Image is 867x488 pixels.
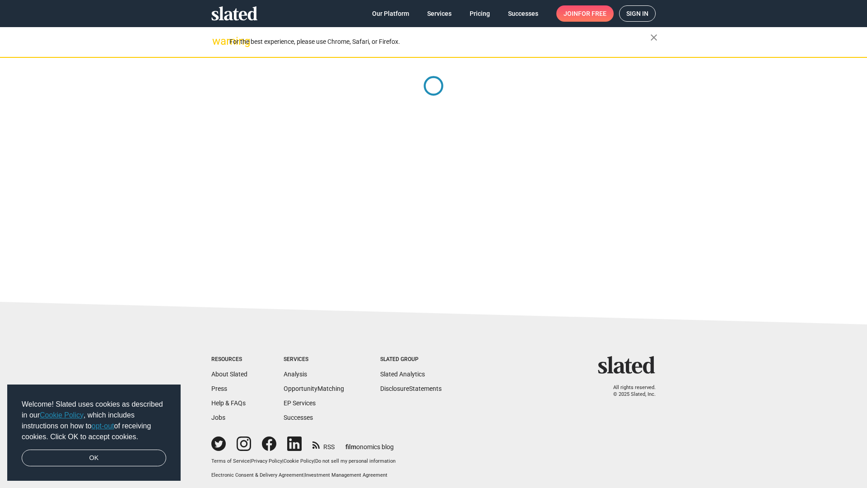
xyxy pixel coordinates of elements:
[250,458,251,464] span: |
[251,458,282,464] a: Privacy Policy
[211,472,303,478] a: Electronic Consent & Delivery Agreement
[556,5,614,22] a: Joinfor free
[470,5,490,22] span: Pricing
[284,414,313,421] a: Successes
[345,436,394,451] a: filmonomics blog
[284,385,344,392] a: OpportunityMatching
[578,5,606,22] span: for free
[212,36,223,47] mat-icon: warning
[211,356,247,363] div: Resources
[380,356,442,363] div: Slated Group
[92,422,114,430] a: opt-out
[22,399,166,442] span: Welcome! Slated uses cookies as described in our , which includes instructions on how to of recei...
[372,5,409,22] span: Our Platform
[380,385,442,392] a: DisclosureStatements
[284,458,314,464] a: Cookie Policy
[315,458,396,465] button: Do not sell my personal information
[345,443,356,450] span: film
[365,5,416,22] a: Our Platform
[284,356,344,363] div: Services
[508,5,538,22] span: Successes
[284,371,307,378] a: Analysis
[305,472,387,478] a: Investment Management Agreement
[211,399,246,407] a: Help & FAQs
[420,5,459,22] a: Services
[501,5,545,22] a: Successes
[626,6,648,21] span: Sign in
[229,36,650,48] div: For the best experience, please use Chrome, Safari, or Firefox.
[564,5,606,22] span: Join
[284,399,316,407] a: EP Services
[22,450,166,467] a: dismiss cookie message
[211,371,247,378] a: About Slated
[648,32,659,43] mat-icon: close
[314,458,315,464] span: |
[427,5,452,22] span: Services
[380,371,425,378] a: Slated Analytics
[7,385,181,481] div: cookieconsent
[211,458,250,464] a: Terms of Service
[40,411,84,419] a: Cookie Policy
[619,5,656,22] a: Sign in
[211,414,225,421] a: Jobs
[211,385,227,392] a: Press
[282,458,284,464] span: |
[312,437,335,451] a: RSS
[303,472,305,478] span: |
[604,385,656,398] p: All rights reserved. © 2025 Slated, Inc.
[462,5,497,22] a: Pricing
